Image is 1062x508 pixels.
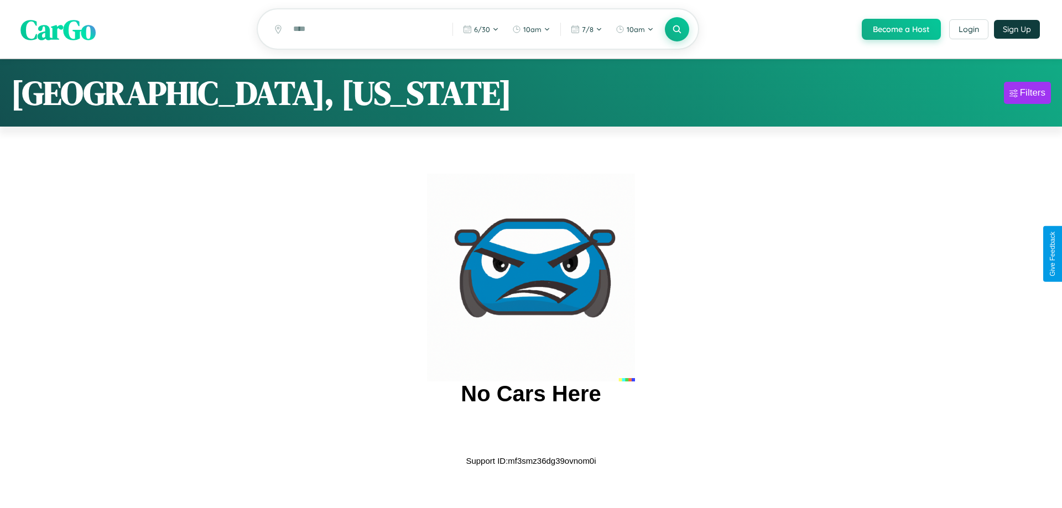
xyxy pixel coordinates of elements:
button: 10am [507,20,556,38]
span: 10am [523,25,542,34]
h1: [GEOGRAPHIC_DATA], [US_STATE] [11,70,512,116]
div: Filters [1020,87,1045,98]
span: 10am [627,25,645,34]
button: 7/8 [565,20,608,38]
button: 10am [610,20,659,38]
button: Become a Host [862,19,941,40]
img: car [427,174,635,381]
button: Filters [1004,82,1051,104]
div: Give Feedback [1049,232,1056,276]
button: Login [949,19,988,39]
button: Sign Up [994,20,1040,39]
span: CarGo [20,10,96,48]
h2: No Cars Here [461,381,601,406]
span: 6 / 30 [474,25,490,34]
p: Support ID: mf3smz36dg39ovnom0i [466,453,596,468]
span: 7 / 8 [582,25,594,34]
button: 6/30 [457,20,504,38]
